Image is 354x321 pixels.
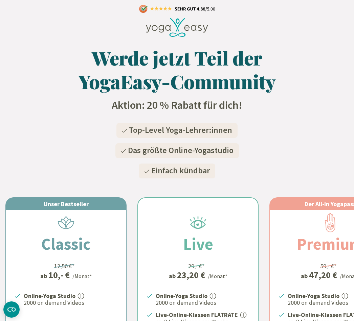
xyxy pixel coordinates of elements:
[40,271,48,280] span: ab
[156,299,250,307] p: 2000 on demand Videos
[167,232,229,256] h2: Live
[24,299,118,307] p: 2000 on demand Videos
[156,292,207,300] strong: Online-Yoga Studio
[44,200,89,208] span: Unser Bestseller
[188,262,205,271] div: 29,- €*
[72,272,92,280] div: /Monat*
[320,262,337,271] div: 59,- €*
[54,262,75,271] div: 12,50 €*
[156,311,238,319] strong: Live-Online-Klassen FLATRATE
[24,292,75,300] strong: Online-Yoga Studio
[288,292,339,300] strong: Online-Yoga Studio
[177,271,205,279] div: 23,20 €
[151,165,210,177] span: Einfach kündbar
[3,301,20,318] button: CMP-Widget öffnen
[25,232,107,256] h2: Classic
[128,145,234,156] span: Das größte Online-Yogastudio
[309,271,337,279] div: 47,20 €
[169,271,177,280] span: ab
[301,271,309,280] span: ab
[129,124,232,136] span: Top-Level Yoga-Lehrer:innen
[63,46,291,93] h1: Werde jetzt Teil der YogaEasy-Community
[48,271,70,279] div: 10,- €
[208,272,227,280] div: /Monat*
